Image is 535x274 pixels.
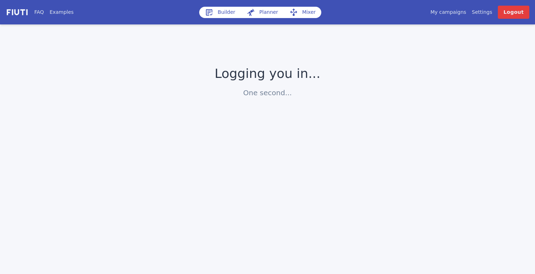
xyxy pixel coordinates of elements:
[284,7,321,18] a: Mixer
[430,8,466,16] a: My campaigns
[241,7,284,18] a: Planner
[472,8,492,16] a: Settings
[214,64,320,83] h2: Logging you in...
[214,87,320,98] h3: One second...
[34,8,44,16] a: FAQ
[498,6,529,19] a: Logout
[50,8,74,16] a: Examples
[6,8,29,16] img: f731f27.png
[199,7,241,18] a: Builder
